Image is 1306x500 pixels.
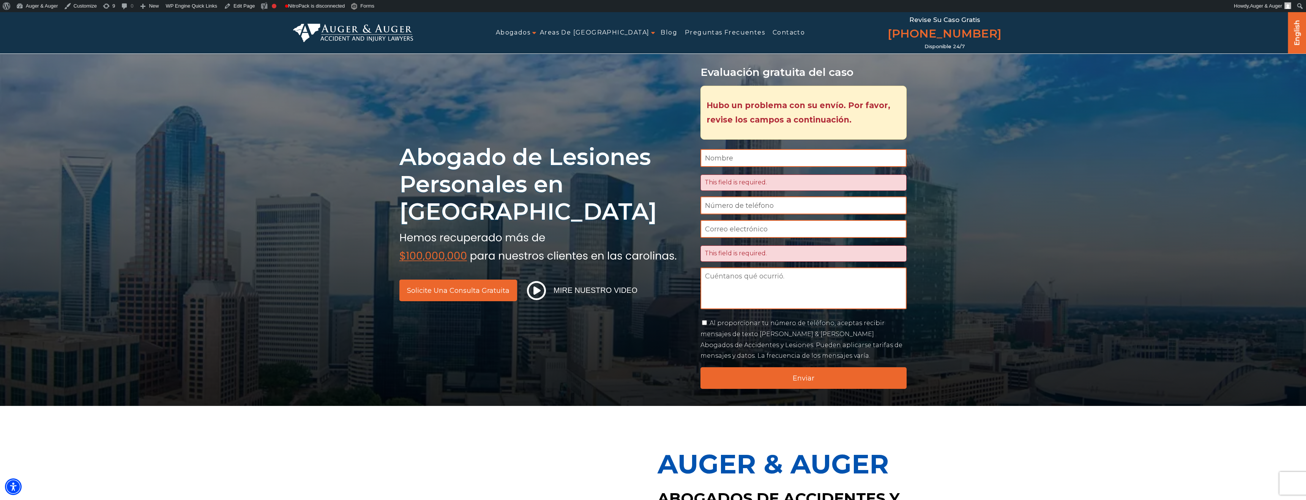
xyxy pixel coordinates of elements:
a: English [1291,12,1303,52]
input: Enviar [700,367,907,389]
div: This field is required. [700,175,907,191]
a: Contacto [773,24,805,41]
button: Mire nuestro video [525,281,640,300]
a: Preguntas Frecuentes [685,24,765,41]
h1: Abogado de Lesiones Personales en [GEOGRAPHIC_DATA] [399,143,691,225]
div: Focus keyphrase not set [272,4,276,8]
input: Correo electrónico [700,220,907,238]
span: Revise su caso gratis [909,16,980,24]
a: Blog [661,24,677,41]
div: This field is required. [700,245,907,262]
input: Número de teléfono [700,197,907,214]
a: Areas de [GEOGRAPHIC_DATA] [540,24,649,41]
img: subtexto [399,229,677,263]
p: Auger & Auger [658,440,971,488]
p: Evaluación gratuita del caso [700,66,907,78]
span: Solicite una consulta gratuita [407,287,509,294]
a: [PHONE_NUMBER] [888,25,1002,44]
span: Disponible 24/7 [924,44,965,50]
a: Solicite una consulta gratuita [399,280,517,301]
input: Nombre [700,149,907,167]
label: Al proporcionar tu número de teléfono, aceptas recibir mensajes de texto [PERSON_NAME] & [PERSON_... [700,319,902,359]
span: Auger & Auger [1250,3,1282,9]
a: Abogados [496,24,530,41]
div: Menú de Accesibilidad [5,478,22,495]
img: Auger & Auger Accident and Injury Lawyers Logo [293,24,413,42]
h2: Hubo un problema con su envío. Por favor, revise los campos a continuación. [707,98,901,127]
